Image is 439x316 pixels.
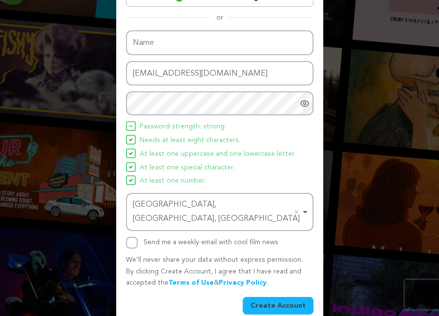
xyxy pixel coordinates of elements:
[300,99,310,108] a: Show password as plain text. Warning: this will display your password on the screen.
[144,239,278,246] label: Send me a weekly email with cool film news
[129,178,133,182] img: Seed&Spark Icon
[126,254,314,289] p: We’ll never share your data without express permission. By clicking Create Account, I agree that ...
[126,30,314,55] input: Name
[243,297,314,315] button: Create Account
[126,61,314,86] input: Email address
[140,162,234,174] span: At least one special character.
[292,207,301,217] button: Remove item: 'ChIJ2w1BG638YjkR9EBiNdrEbgk'
[129,165,133,169] img: Seed&Spark Icon
[168,279,214,286] a: Terms of Use
[129,124,133,128] img: Seed&Spark Icon
[133,198,301,226] div: [GEOGRAPHIC_DATA], [GEOGRAPHIC_DATA], [GEOGRAPHIC_DATA]
[140,135,240,147] span: Needs at least eight characters.
[210,13,229,22] span: or
[140,175,206,187] span: At least one number.
[140,121,225,133] span: Password strength: strong
[140,148,295,160] span: At least one uppercase and one lowercase letter.
[129,138,133,142] img: Seed&Spark Icon
[129,151,133,155] img: Seed&Spark Icon
[219,279,267,286] a: Privacy Policy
